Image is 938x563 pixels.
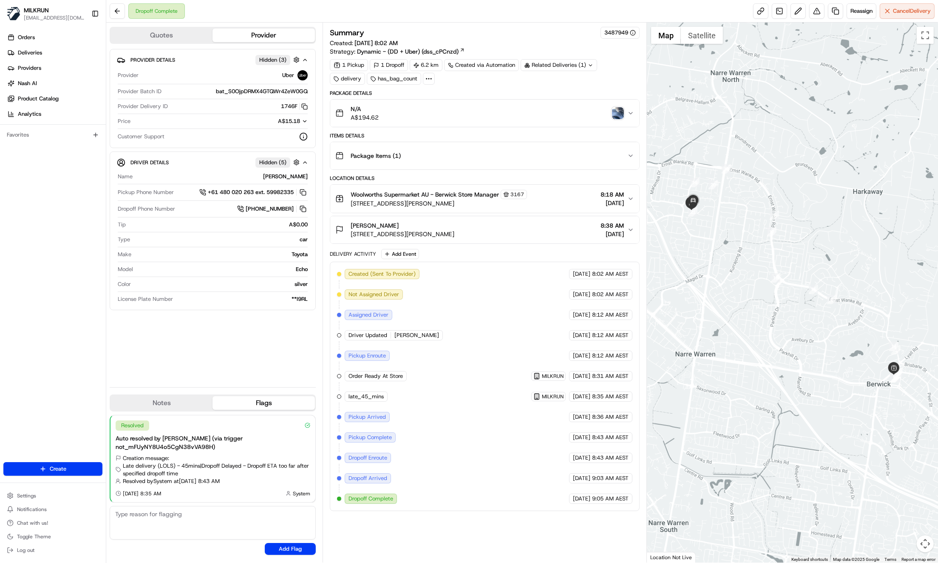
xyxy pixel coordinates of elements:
[357,47,465,56] a: Dynamic - (DD + Uber) (dss_cPCnzd)
[573,291,590,298] span: [DATE]
[298,70,308,80] img: uber-new-logo.jpeg
[330,47,465,56] div: Strategy:
[330,185,639,213] button: Woolworths Supermarket AU - Berwick Store Manager3167[STREET_ADDRESS][PERSON_NAME]8:18 AM[DATE]
[50,465,66,473] span: Create
[573,311,590,319] span: [DATE]
[18,64,41,72] span: Providers
[708,180,718,189] div: 20
[791,557,828,563] button: Keyboard shortcuts
[17,123,65,132] span: Knowledge Base
[330,90,640,97] div: Package Details
[601,190,624,199] span: 8:18 AM
[592,434,629,441] span: 8:43 AM AEST
[592,332,629,339] span: 8:12 AM AEST
[3,107,106,121] a: Analytics
[5,120,68,135] a: 📗Knowledge Base
[24,14,85,21] span: [EMAIL_ADDRESS][DOMAIN_NAME]
[351,105,379,113] span: N/A
[917,27,934,44] button: Toggle fullscreen view
[3,31,106,44] a: Orders
[3,503,102,515] button: Notifications
[123,462,310,477] span: Late delivery (LOLS) - 45mins | Dropoff Delayed - Dropoff ETA too far after specified dropoff time
[118,295,173,303] span: License Plate Number
[351,151,401,160] span: Package Items ( 1 )
[681,27,723,44] button: Show satellite imagery
[111,396,213,410] button: Notes
[118,280,131,288] span: Color
[278,117,300,125] span: A$15.18
[3,77,106,90] a: Nash AI
[9,81,24,97] img: 1736555255976-a54dd68f-1ca7-489b-9aae-adbdc363a1c4
[3,544,102,556] button: Log out
[649,552,677,563] a: Open this area in Google Maps (opens a new window)
[118,189,174,196] span: Pickup Phone Number
[890,373,899,383] div: 5
[592,474,629,482] span: 9:03 AM AEST
[330,142,639,169] button: Package Items (1)
[349,372,403,380] span: Order Ready At Store
[3,61,106,75] a: Providers
[573,332,590,339] span: [DATE]
[18,110,41,118] span: Analytics
[85,144,103,151] span: Pylon
[117,155,309,169] button: Driver DetailsHidden (5)
[18,34,35,41] span: Orders
[542,393,564,400] span: MILKRUN
[690,178,700,187] div: 19
[3,531,102,543] button: Toggle Theme
[592,372,629,380] span: 8:31 AM AEST
[533,393,564,400] button: MILKRUN
[118,266,133,273] span: Model
[9,124,15,131] div: 📗
[592,413,629,421] span: 8:36 AM AEST
[18,49,42,57] span: Deliveries
[208,189,294,196] span: +61 480 020 263 ext. 59982335
[349,495,393,503] span: Dropoff Complete
[394,332,439,339] span: [PERSON_NAME]
[349,291,399,298] span: Not Assigned Driver
[117,53,309,67] button: Provider DetailsHidden (3)
[216,88,308,95] span: bat_S0OjpDRMX4GTQWr4ZeW0GQ
[282,71,294,79] span: Uber
[573,372,590,380] span: [DATE]
[237,204,308,214] button: [PHONE_NUMBER]
[573,434,590,441] span: [DATE]
[833,557,879,562] span: Map data ©2025 Google
[917,535,934,552] button: Map camera controls
[330,59,368,71] div: 1 Pickup
[573,454,590,462] span: [DATE]
[880,3,935,19] button: CancelDelivery
[80,123,136,132] span: API Documentation
[354,39,398,47] span: [DATE] 8:02 AM
[118,117,130,125] span: Price
[688,207,697,217] div: 21
[521,59,597,71] div: Related Deliveries (1)
[573,495,590,503] span: [DATE]
[901,557,935,562] a: Report a map error
[60,144,103,151] a: Powered byPylon
[3,3,88,24] button: MILKRUNMILKRUN[EMAIL_ADDRESS][DOMAIN_NAME]
[891,373,900,383] div: 10
[135,251,308,258] div: Toyota
[827,295,836,304] div: 2
[111,29,213,42] button: Quotes
[592,454,629,462] span: 8:43 AM AEST
[592,291,629,298] span: 8:02 AM AEST
[349,393,384,400] span: late_45_mins
[351,199,527,208] span: [STREET_ADDRESS][PERSON_NAME]
[246,205,294,213] span: [PHONE_NUMBER]
[889,342,898,351] div: 14
[123,490,161,497] span: [DATE] 8:35 AM
[233,117,308,125] button: A$15.18
[349,332,387,339] span: Driver Updated
[349,270,416,278] span: Created (Sent To Provider)
[767,227,776,237] div: 17
[17,506,47,513] span: Notifications
[7,7,20,20] img: MILKRUN
[129,221,308,229] div: A$0.00
[330,216,639,243] button: [PERSON_NAME][STREET_ADDRESS][PERSON_NAME]8:38 AM[DATE]
[330,175,640,182] div: Location Details
[118,221,126,229] span: Tip
[118,133,164,140] span: Customer Support
[573,393,590,400] span: [DATE]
